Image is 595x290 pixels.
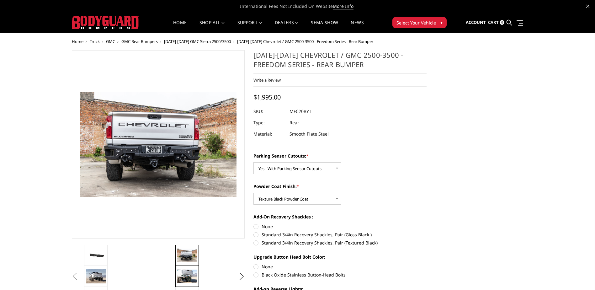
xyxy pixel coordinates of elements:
[253,93,281,101] span: $1,995.00
[500,20,504,25] span: 0
[237,20,262,33] a: Support
[106,39,115,44] a: GMC
[440,19,443,26] span: ▾
[488,14,504,31] a: Cart 0
[564,260,595,290] iframe: Chat Widget
[466,19,486,25] span: Account
[488,19,499,25] span: Cart
[466,14,486,31] a: Account
[253,77,281,83] a: Write a Review
[333,3,353,9] a: More Info
[72,39,83,44] a: Home
[237,272,246,281] button: Next
[351,20,364,33] a: News
[72,16,139,29] img: BODYGUARD BUMPERS
[253,223,427,230] label: None
[199,20,225,33] a: shop all
[253,254,427,260] label: Upgrade Button Head Bolt Color:
[253,271,427,278] label: Black Oxide Stainless Button-Head Bolts
[290,128,329,140] dd: Smooth Plate Steel
[253,213,427,220] label: Add-On Recovery Shackles :
[177,270,197,283] img: 2020-2025 Chevrolet / GMC 2500-3500 - Freedom Series - Rear Bumper
[177,249,197,262] img: 2020-2025 Chevrolet / GMC 2500-3500 - Freedom Series - Rear Bumper
[253,50,427,74] h1: [DATE]-[DATE] Chevrolet / GMC 2500-3500 - Freedom Series - Rear Bumper
[72,50,245,239] a: 2020-2025 Chevrolet / GMC 2500-3500 - Freedom Series - Rear Bumper
[164,39,231,44] a: [DATE]-[DATE] GMC Sierra 2500/3500
[290,117,299,128] dd: Rear
[90,39,100,44] a: Truck
[253,128,285,140] dt: Material:
[253,183,427,190] label: Powder Coat Finish:
[396,19,436,26] span: Select Your Vehicle
[253,239,427,246] label: Standard 3/4in Recovery Shackles, Pair (Textured Black)
[86,251,106,260] img: 2020-2025 Chevrolet / GMC 2500-3500 - Freedom Series - Rear Bumper
[253,117,285,128] dt: Type:
[311,20,338,33] a: SEMA Show
[253,106,285,117] dt: SKU:
[70,272,80,281] button: Previous
[237,39,373,44] span: [DATE]-[DATE] Chevrolet / GMC 2500-3500 - Freedom Series - Rear Bumper
[253,231,427,238] label: Standard 3/4in Recovery Shackles, Pair (Gloss Black )
[290,106,311,117] dd: MFC20BYT
[86,269,106,283] img: 2020-2025 Chevrolet / GMC 2500-3500 - Freedom Series - Rear Bumper
[253,153,427,159] label: Parking Sensor Cutouts:
[253,263,427,270] label: None
[275,20,299,33] a: Dealers
[392,17,447,28] button: Select Your Vehicle
[173,20,187,33] a: Home
[121,39,158,44] a: GMC Rear Bumpers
